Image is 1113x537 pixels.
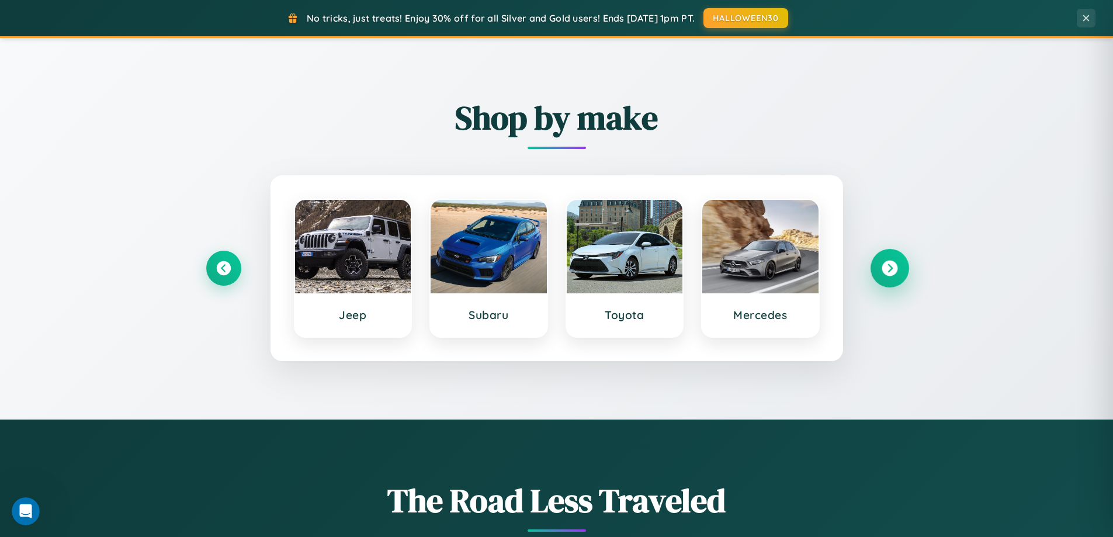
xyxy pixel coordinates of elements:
h1: The Road Less Traveled [206,478,907,523]
h2: Shop by make [206,95,907,140]
h3: Mercedes [714,308,807,322]
iframe: Intercom live chat [12,497,40,525]
h3: Toyota [578,308,671,322]
button: HALLOWEEN30 [703,8,788,28]
span: No tricks, just treats! Enjoy 30% off for all Silver and Gold users! Ends [DATE] 1pm PT. [307,12,695,24]
h3: Subaru [442,308,535,322]
h3: Jeep [307,308,400,322]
